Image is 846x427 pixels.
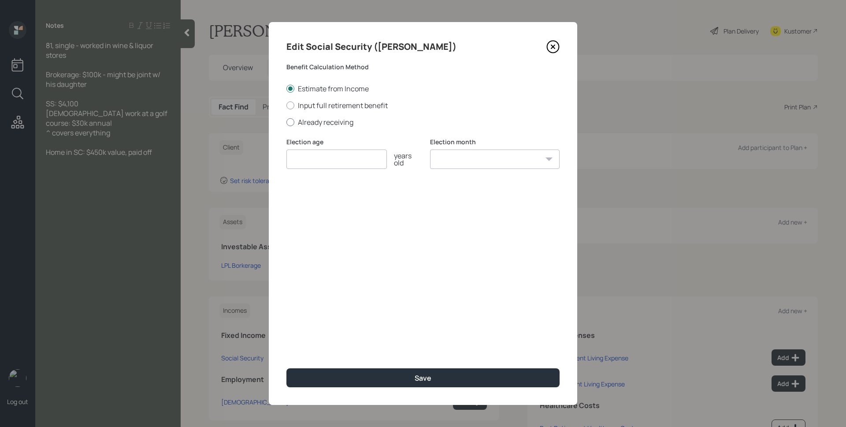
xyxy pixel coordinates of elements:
h4: Edit Social Security ([PERSON_NAME]) [286,40,456,54]
label: Election age [286,138,416,146]
div: Save [415,373,431,383]
label: Election month [430,138,560,146]
label: Input full retirement benefit [286,101,560,110]
label: Already receiving [286,117,560,127]
label: Estimate from Income [286,84,560,94]
label: Benefit Calculation Method [286,63,560,71]
div: years old [387,152,416,166]
button: Save [286,368,560,387]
